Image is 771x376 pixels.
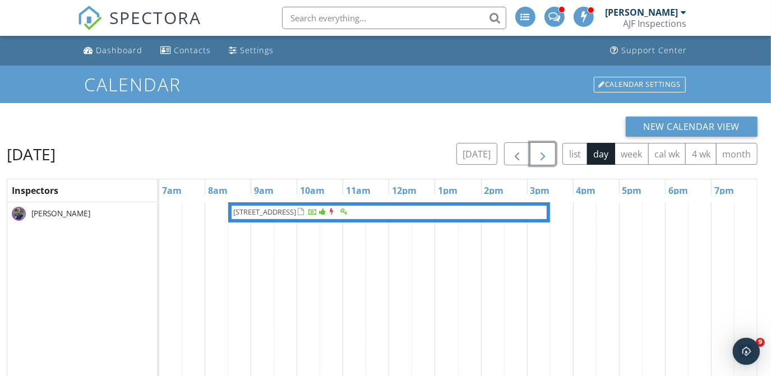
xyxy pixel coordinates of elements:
[648,143,686,165] button: cal wk
[615,143,649,165] button: week
[594,77,686,92] div: Calendar Settings
[77,6,102,30] img: The Best Home Inspection Software - Spectora
[716,143,758,165] button: month
[251,182,276,199] a: 9am
[504,142,530,165] button: Previous day
[456,143,497,165] button: [DATE]
[29,208,93,219] span: [PERSON_NAME]
[282,7,506,29] input: Search everything...
[159,182,184,199] a: 7am
[587,143,615,165] button: day
[435,182,460,199] a: 1pm
[606,40,692,61] a: Support Center
[389,182,419,199] a: 12pm
[156,40,216,61] a: Contacts
[7,143,56,165] h2: [DATE]
[84,75,686,94] h1: Calendar
[241,45,274,55] div: Settings
[233,207,296,217] span: [STREET_ADDRESS]
[626,117,758,137] button: New Calendar View
[297,182,327,199] a: 10am
[530,142,556,165] button: Next day
[620,182,645,199] a: 5pm
[77,15,202,39] a: SPECTORA
[574,182,599,199] a: 4pm
[174,45,211,55] div: Contacts
[562,143,588,165] button: list
[622,45,687,55] div: Support Center
[12,184,58,197] span: Inspectors
[756,338,765,347] span: 9
[482,182,507,199] a: 2pm
[80,40,147,61] a: Dashboard
[225,40,279,61] a: Settings
[685,143,717,165] button: 4 wk
[593,76,687,94] a: Calendar Settings
[205,182,230,199] a: 8am
[666,182,691,199] a: 6pm
[12,207,26,221] img: d68edfb263f546258320798d8f4d03b5_l0_0011_13_2023__3_32_02_pm.jpg
[733,338,760,365] div: Open Intercom Messenger
[606,7,678,18] div: [PERSON_NAME]
[343,182,373,199] a: 11am
[624,18,687,29] div: AJF Inspections
[712,182,737,199] a: 7pm
[110,6,202,29] span: SPECTORA
[528,182,553,199] a: 3pm
[96,45,143,55] div: Dashboard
